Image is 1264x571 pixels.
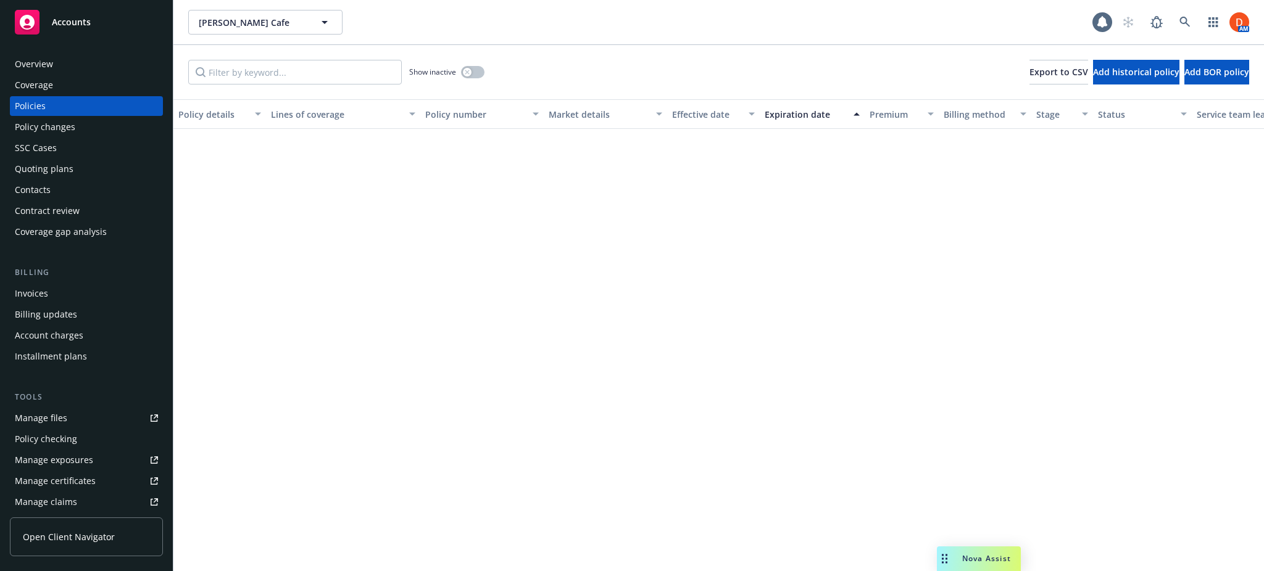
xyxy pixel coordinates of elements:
[15,180,51,200] div: Contacts
[15,347,87,366] div: Installment plans
[15,54,53,74] div: Overview
[10,96,163,116] a: Policies
[178,108,247,121] div: Policy details
[15,138,57,158] div: SSC Cases
[188,10,343,35] button: [PERSON_NAME] Cafe
[1116,10,1141,35] a: Start snowing
[765,108,846,121] div: Expiration date
[870,108,920,121] div: Premium
[15,471,96,491] div: Manage certificates
[188,60,402,84] input: Filter by keyword...
[939,99,1031,129] button: Billing method
[173,99,266,129] button: Policy details
[15,429,77,449] div: Policy checking
[23,530,115,543] span: Open Client Navigator
[1093,60,1179,84] button: Add historical policy
[10,201,163,221] a: Contract review
[1093,99,1192,129] button: Status
[266,99,420,129] button: Lines of coverage
[15,75,53,95] div: Coverage
[199,16,306,29] span: [PERSON_NAME] Cafe
[760,99,865,129] button: Expiration date
[10,450,163,470] a: Manage exposures
[1029,66,1088,78] span: Export to CSV
[1144,10,1169,35] a: Report a Bug
[10,159,163,179] a: Quoting plans
[15,492,77,512] div: Manage claims
[15,159,73,179] div: Quoting plans
[549,108,649,121] div: Market details
[10,284,163,303] a: Invoices
[10,347,163,366] a: Installment plans
[15,305,77,324] div: Billing updates
[425,108,525,121] div: Policy number
[944,108,1013,121] div: Billing method
[937,546,952,571] div: Drag to move
[1229,12,1249,32] img: photo
[10,180,163,200] a: Contacts
[10,222,163,242] a: Coverage gap analysis
[865,99,939,129] button: Premium
[937,546,1021,571] button: Nova Assist
[1201,10,1226,35] a: Switch app
[409,67,456,77] span: Show inactive
[10,492,163,512] a: Manage claims
[10,305,163,324] a: Billing updates
[1173,10,1197,35] a: Search
[1031,99,1093,129] button: Stage
[271,108,402,121] div: Lines of coverage
[10,408,163,428] a: Manage files
[15,222,107,242] div: Coverage gap analysis
[1184,60,1249,84] button: Add BOR policy
[10,429,163,449] a: Policy checking
[672,108,741,121] div: Effective date
[1036,108,1075,121] div: Stage
[15,408,67,428] div: Manage files
[667,99,760,129] button: Effective date
[10,471,163,491] a: Manage certificates
[15,201,80,221] div: Contract review
[10,391,163,403] div: Tools
[1098,108,1173,121] div: Status
[10,54,163,74] a: Overview
[15,117,75,137] div: Policy changes
[544,99,667,129] button: Market details
[15,96,46,116] div: Policies
[1029,60,1088,84] button: Export to CSV
[962,553,1011,564] span: Nova Assist
[10,75,163,95] a: Coverage
[10,266,163,279] div: Billing
[15,284,48,303] div: Invoices
[15,450,93,470] div: Manage exposures
[1093,66,1179,78] span: Add historical policy
[10,117,163,137] a: Policy changes
[15,326,83,345] div: Account charges
[420,99,544,129] button: Policy number
[10,326,163,345] a: Account charges
[10,5,163,39] a: Accounts
[10,138,163,158] a: SSC Cases
[52,17,91,27] span: Accounts
[1184,66,1249,78] span: Add BOR policy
